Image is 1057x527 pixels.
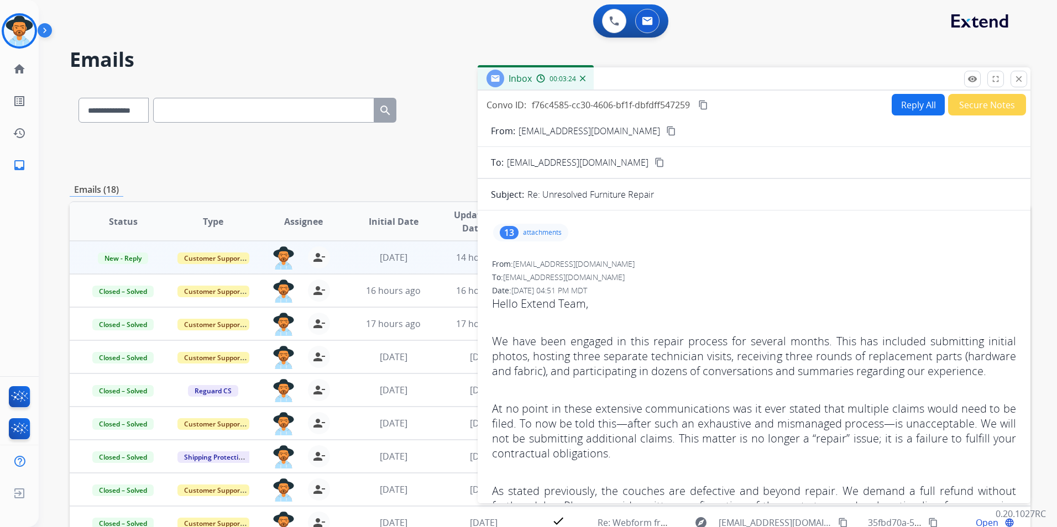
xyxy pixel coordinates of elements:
[13,94,26,108] mat-icon: list_alt
[273,246,295,270] img: agent-avatar
[511,285,587,296] span: [DATE] 04:51 PM MDT
[991,74,1001,84] mat-icon: fullscreen
[380,384,407,396] span: [DATE]
[470,351,498,363] span: [DATE]
[312,450,326,463] mat-icon: person_remove
[312,383,326,397] mat-icon: person_remove
[491,124,515,138] p: From:
[312,350,326,363] mat-icon: person_remove
[177,319,249,330] span: Customer Support
[366,318,421,330] span: 17 hours ago
[177,252,249,264] span: Customer Support
[312,251,326,264] mat-icon: person_remove
[177,484,249,496] span: Customer Support
[996,507,1046,520] p: 0.20.1027RC
[380,450,407,462] span: [DATE]
[456,318,511,330] span: 17 hours ago
[273,379,295,402] img: agent-avatar
[4,15,35,46] img: avatar
[456,251,511,263] span: 14 hours ago
[312,317,326,330] mat-icon: person_remove
[492,334,1016,378] span: We have been engaged in this repair process for several months. This has included submitting init...
[177,286,249,297] span: Customer Support
[13,127,26,140] mat-icon: history
[500,226,519,239] div: 13
[177,352,249,363] span: Customer Support
[273,313,295,336] img: agent-avatar
[470,417,498,429] span: [DATE]
[284,215,323,228] span: Assignee
[550,75,576,83] span: 00:03:24
[967,74,977,84] mat-icon: remove_red_eye
[655,157,664,167] mat-icon: content_copy
[492,272,1016,283] div: To:
[109,215,138,228] span: Status
[666,126,676,136] mat-icon: content_copy
[492,285,1016,296] div: Date:
[509,72,532,85] span: Inbox
[698,100,708,110] mat-icon: content_copy
[492,296,588,311] span: Hello Extend Team,
[369,215,418,228] span: Initial Date
[273,280,295,303] img: agent-avatar
[456,284,511,297] span: 16 hours ago
[948,94,1026,115] button: Secure Notes
[503,272,625,282] span: [EMAIL_ADDRESS][DOMAIN_NAME]
[366,284,421,297] span: 16 hours ago
[491,156,504,169] p: To:
[519,124,660,138] p: [EMAIL_ADDRESS][DOMAIN_NAME]
[92,352,154,363] span: Closed – Solved
[379,104,392,117] mat-icon: search
[92,286,154,297] span: Closed – Solved
[177,418,249,430] span: Customer Support
[492,401,1016,461] span: At no point in these extensive communications was it ever stated that multiple claims would need ...
[380,251,407,263] span: [DATE]
[92,319,154,330] span: Closed – Solved
[513,259,635,269] span: [EMAIL_ADDRESS][DOMAIN_NAME]
[188,385,238,397] span: Reguard CS
[92,418,154,430] span: Closed – Solved
[273,412,295,435] img: agent-avatar
[177,451,253,463] span: Shipping Protection
[312,284,326,297] mat-icon: person_remove
[273,445,295,468] img: agent-avatar
[312,417,326,430] mat-icon: person_remove
[1014,74,1024,84] mat-icon: close
[92,385,154,397] span: Closed – Solved
[70,183,123,197] p: Emails (18)
[70,49,1030,71] h2: Emails
[470,483,498,496] span: [DATE]
[448,208,498,235] span: Updated Date
[312,483,326,496] mat-icon: person_remove
[13,62,26,76] mat-icon: home
[527,188,654,201] p: Re: Unresolved Furniture Repair
[98,252,148,264] span: New - Reply
[507,156,648,169] span: [EMAIL_ADDRESS][DOMAIN_NAME]
[380,417,407,429] span: [DATE]
[491,188,524,201] p: Subject:
[273,346,295,369] img: agent-avatar
[380,483,407,496] span: [DATE]
[892,94,945,115] button: Reply All
[523,228,562,237] p: attachments
[273,478,295,502] img: agent-avatar
[203,215,223,228] span: Type
[532,99,690,111] span: f76c4585-cc30-4606-bf1f-dbfdff547259
[492,259,1016,270] div: From:
[470,450,498,462] span: [DATE]
[486,98,526,112] p: Convo ID:
[380,351,407,363] span: [DATE]
[13,159,26,172] mat-icon: inbox
[470,384,498,396] span: [DATE]
[92,484,154,496] span: Closed – Solved
[92,451,154,463] span: Closed – Solved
